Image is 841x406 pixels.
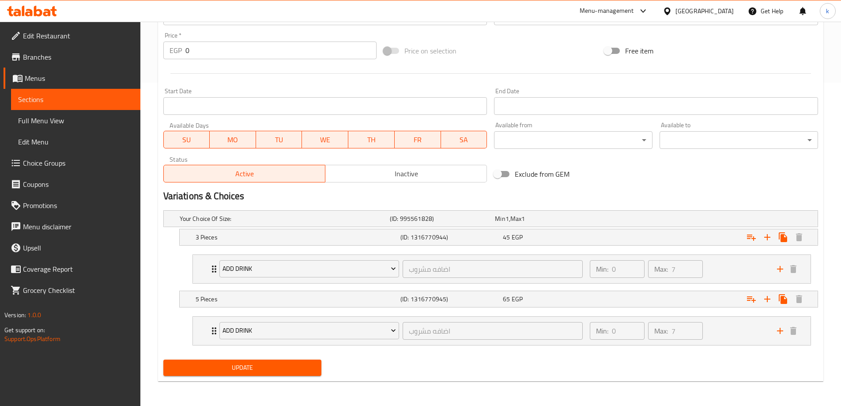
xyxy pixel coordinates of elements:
span: Sections [18,94,133,105]
span: Min [495,213,505,224]
h5: 5 Pieces [196,295,397,304]
span: TH [352,133,391,146]
a: Menus [4,68,140,89]
span: Coupons [23,179,133,190]
a: Menu disclaimer [4,216,140,237]
div: ​ [660,131,818,149]
span: Grocery Checklist [23,285,133,296]
button: Add new choice [759,229,775,245]
span: Version: [4,309,26,321]
a: Full Menu View [11,110,140,131]
span: SA [445,133,484,146]
p: Min: [596,264,608,274]
button: WE [302,131,348,148]
div: ​ [494,131,652,149]
span: MO [213,133,253,146]
a: Coupons [4,174,140,195]
h5: (ID: 995561828) [390,214,491,223]
span: SU [167,133,207,146]
h5: (ID: 1316770945) [400,295,499,304]
div: Expand [193,317,811,345]
button: MO [210,131,256,148]
button: delete [787,324,800,338]
span: Branches [23,52,133,62]
span: FR [398,133,437,146]
span: Promotions [23,200,133,211]
a: Promotions [4,195,140,216]
span: Get support on: [4,324,45,336]
button: TU [256,131,302,148]
span: 1 [521,213,525,224]
button: SA [441,131,487,148]
button: SU [163,131,210,148]
span: Edit Menu [18,137,133,147]
span: Update [170,362,315,373]
button: Add new choice [759,291,775,307]
span: Inactive [329,167,483,180]
button: Add Drink [219,260,400,278]
a: Support.OpsPlatform [4,333,60,345]
span: Full Menu View [18,115,133,126]
span: Coverage Report [23,264,133,274]
span: 1.0.0 [27,309,41,321]
button: delete [787,262,800,276]
a: Edit Restaurant [4,25,140,46]
span: Free item [625,46,653,56]
span: Edit Restaurant [23,30,133,41]
a: Branches [4,46,140,68]
p: Max: [654,264,668,274]
button: Delete 3 Pieces [791,229,807,245]
li: Expand [185,251,818,287]
span: Choice Groups [23,158,133,168]
div: Expand [193,255,811,283]
button: Inactive [325,165,487,182]
div: Expand [180,291,818,307]
span: EGP [512,293,523,305]
span: 45 [503,231,510,243]
button: Add choice group [743,291,759,307]
p: Max: [654,326,668,336]
button: Active [163,165,325,182]
button: add [773,324,787,338]
h5: 3 Pieces [196,233,397,242]
a: Grocery Checklist [4,280,140,301]
button: Delete 5 Pieces [791,291,807,307]
p: Min: [596,326,608,336]
div: Expand [164,211,818,227]
span: k [826,6,829,16]
input: Please enter price [185,42,377,59]
span: Add Drink [223,263,396,274]
div: Menu-management [580,6,634,16]
span: WE [305,133,345,146]
a: Coverage Report [4,258,140,280]
a: Sections [11,89,140,110]
span: Max [510,213,521,224]
span: EGP [512,231,523,243]
a: Edit Menu [11,131,140,152]
button: Clone new choice [775,291,791,307]
li: Expand [185,313,818,349]
button: Update [163,360,322,376]
span: 65 [503,293,510,305]
span: Active [167,167,322,180]
a: Upsell [4,237,140,258]
span: 1 [505,213,509,224]
h2: Variations & Choices [163,190,818,203]
button: FR [395,131,441,148]
a: Choice Groups [4,152,140,174]
div: [GEOGRAPHIC_DATA] [675,6,734,16]
span: Menu disclaimer [23,221,133,232]
div: , [495,214,596,223]
span: Price on selection [404,46,456,56]
span: Add Drink [223,325,396,336]
span: Exclude from GEM [515,169,569,179]
h5: Your Choice Of Size: [180,214,386,223]
h5: (ID: 1316770944) [400,233,499,242]
button: TH [348,131,395,148]
button: Add Drink [219,322,400,340]
p: EGP [170,45,182,56]
div: Expand [180,229,818,245]
button: Clone new choice [775,229,791,245]
span: TU [260,133,299,146]
button: add [773,262,787,276]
